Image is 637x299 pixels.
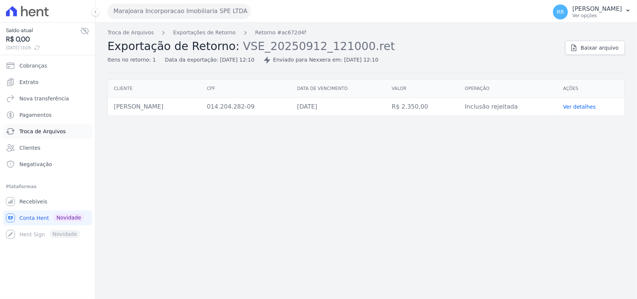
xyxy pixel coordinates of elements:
[108,80,201,98] th: Cliente
[6,58,89,242] nav: Sidebar
[173,29,236,37] a: Exportações de Retorno
[386,80,459,98] th: Valor
[3,91,92,106] a: Nova transferência
[19,144,40,152] span: Clientes
[291,80,386,98] th: Data de vencimento
[6,44,80,51] span: [DATE] 13:05
[557,80,625,98] th: Ações
[459,80,557,98] th: Operação
[19,214,49,222] span: Conta Hent
[547,1,637,22] button: RR [PERSON_NAME] Ver opções
[107,29,154,37] a: Troca de Arquivos
[6,182,89,191] div: Plataformas
[6,27,80,34] span: Saldo atual
[563,104,596,110] a: Ver detalhes
[565,41,625,55] a: Baixar arquivo
[108,98,201,116] td: [PERSON_NAME]
[255,29,306,37] a: Retorno #ac672d4f
[19,111,51,119] span: Pagamentos
[19,78,38,86] span: Extrato
[557,9,564,15] span: RR
[107,40,240,53] span: Exportação de Retorno:
[201,98,291,116] td: 014.204.282-09
[53,214,84,222] span: Novidade
[19,198,47,205] span: Recebíveis
[386,98,459,116] td: R$ 2.350,00
[581,44,619,52] span: Baixar arquivo
[3,58,92,73] a: Cobranças
[19,95,69,102] span: Nova transferência
[165,56,255,64] div: Data da exportação: [DATE] 12:10
[107,29,559,37] nav: Breadcrumb
[3,124,92,139] a: Troca de Arquivos
[3,140,92,155] a: Clientes
[107,4,251,19] button: Marajoara Incorporacao Imobiliaria SPE LTDA
[3,194,92,209] a: Recebíveis
[3,108,92,122] a: Pagamentos
[572,5,622,13] p: [PERSON_NAME]
[291,98,386,116] td: [DATE]
[3,211,92,225] a: Conta Hent Novidade
[201,80,291,98] th: CPF
[19,128,66,135] span: Troca de Arquivos
[3,157,92,172] a: Negativação
[19,62,47,69] span: Cobranças
[572,13,622,19] p: Ver opções
[459,98,557,116] td: Inclusão rejeitada
[107,56,156,64] div: Itens no retorno: 1
[6,34,80,44] span: R$ 0,00
[243,39,395,53] span: VSE_20250912_121000.ret
[263,56,379,64] div: Enviado para Nexxera em: [DATE] 12:10
[19,161,52,168] span: Negativação
[3,75,92,90] a: Extrato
